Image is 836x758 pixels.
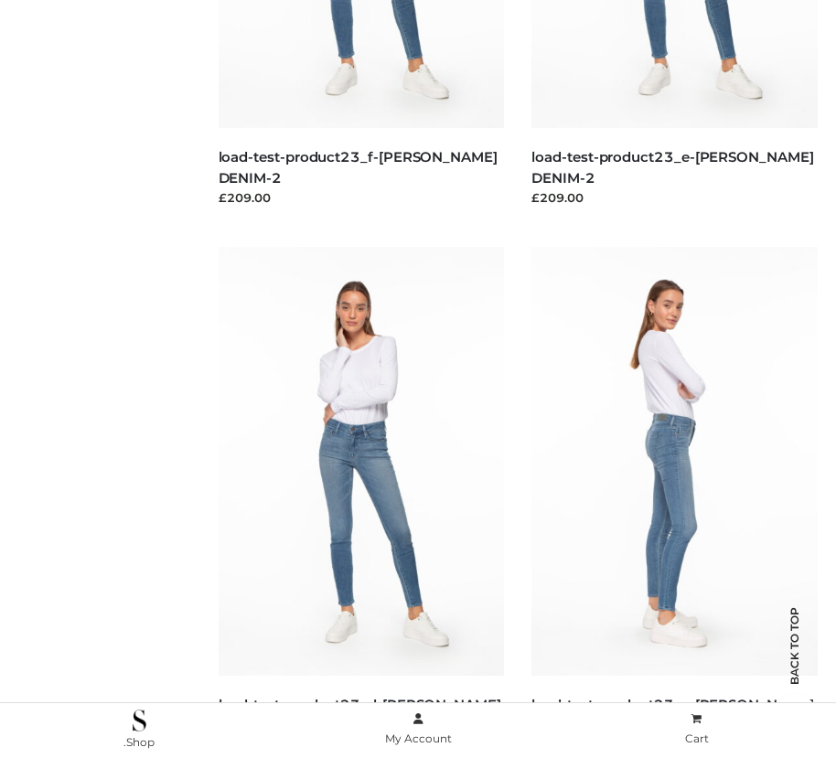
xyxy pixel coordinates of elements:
[531,188,818,207] div: £209.00
[279,709,558,750] a: My Account
[772,639,818,685] span: Back to top
[557,709,836,750] a: Cart
[219,188,505,207] div: £209.00
[133,710,146,731] img: .Shop
[531,148,813,187] a: load-test-product23_e-[PERSON_NAME] DENIM-2
[685,731,709,745] span: Cart
[385,731,452,745] span: My Account
[123,735,155,749] span: .Shop
[219,148,498,187] a: load-test-product23_f-[PERSON_NAME] DENIM-2
[531,696,813,734] a: load-test-product23_c-[PERSON_NAME] DENIM-2
[219,696,501,734] a: load-test-product23_d-[PERSON_NAME] DENIM-2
